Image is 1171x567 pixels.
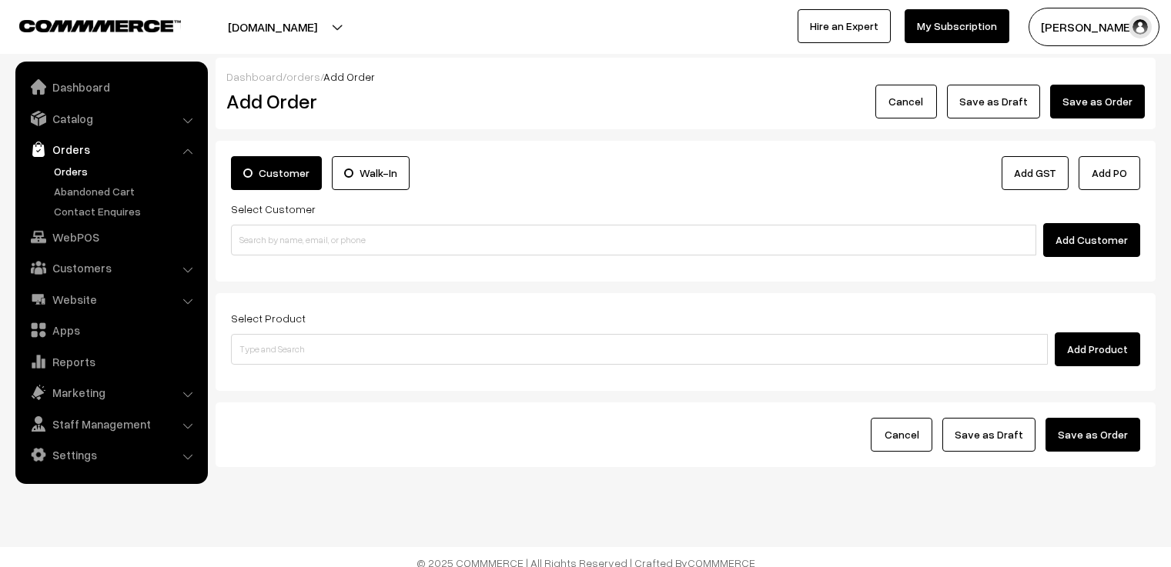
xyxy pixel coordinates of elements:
a: Contact Enquires [50,203,202,219]
a: Website [19,285,202,313]
button: [PERSON_NAME] C [1029,8,1159,46]
button: Save as Draft [942,418,1035,452]
a: Marketing [19,379,202,406]
a: Catalog [19,105,202,132]
span: Add Order [323,70,375,83]
button: Save as Order [1050,85,1145,118]
label: Walk-In [332,156,410,190]
a: Staff Management [19,410,202,438]
h2: Add Order [226,89,517,113]
button: Save as Order [1046,418,1140,452]
input: Type and Search [231,334,1048,365]
a: Orders [50,163,202,179]
a: Reports [19,348,202,375]
label: Select Product [231,310,306,326]
a: Abandoned Cart [50,183,202,199]
div: / / [226,68,1145,85]
button: Add Customer [1043,223,1140,257]
button: Cancel [871,418,932,452]
button: Add PO [1079,156,1140,190]
a: My Subscription [905,9,1009,43]
button: Add Product [1055,332,1140,366]
label: Customer [231,156,322,190]
label: Select Customer [231,201,316,217]
a: Customers [19,254,202,282]
a: Apps [19,316,202,344]
a: Dashboard [226,70,283,83]
a: Hire an Expert [798,9,891,43]
a: Orders [19,135,202,163]
a: WebPOS [19,223,202,251]
button: [DOMAIN_NAME] [174,8,371,46]
input: Search by name, email, or phone [231,225,1036,255]
a: COMMMERCE [19,15,154,34]
button: Save as Draft [947,85,1040,118]
a: orders [286,70,320,83]
a: Dashboard [19,73,202,101]
img: user [1129,15,1152,38]
button: Cancel [875,85,937,118]
img: COMMMERCE [19,20,181,32]
a: Add GST [1002,156,1069,190]
a: Settings [19,441,202,469]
